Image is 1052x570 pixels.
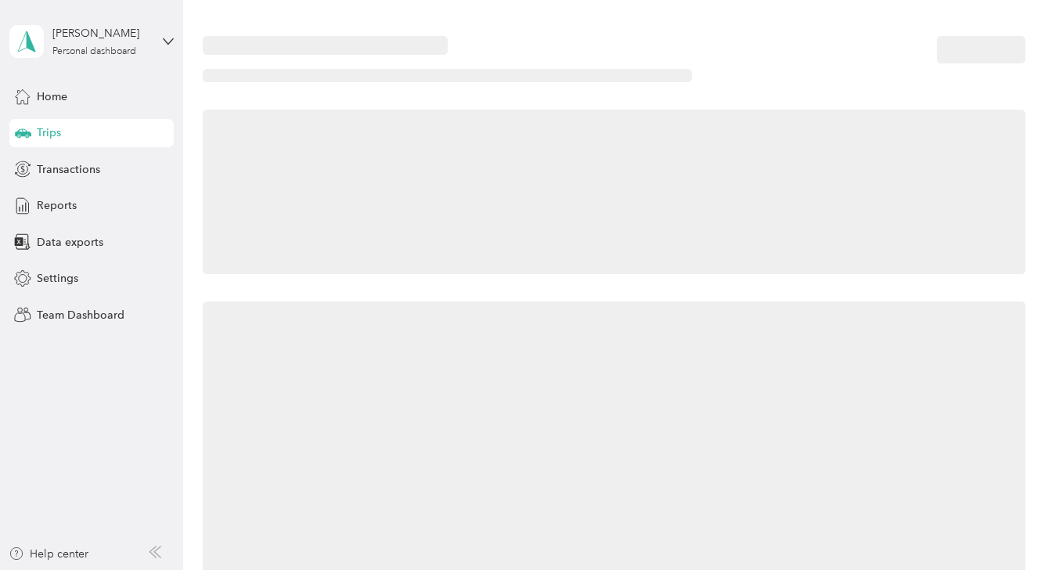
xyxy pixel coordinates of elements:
span: Settings [37,270,78,287]
span: Reports [37,197,77,214]
span: Trips [37,124,61,141]
button: Help center [9,546,88,562]
div: [PERSON_NAME] [52,25,150,41]
span: Home [37,88,67,105]
span: Transactions [37,161,100,178]
span: Data exports [37,234,103,251]
iframe: Everlance-gr Chat Button Frame [964,482,1052,570]
span: Team Dashboard [37,307,124,323]
div: Personal dashboard [52,47,136,56]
